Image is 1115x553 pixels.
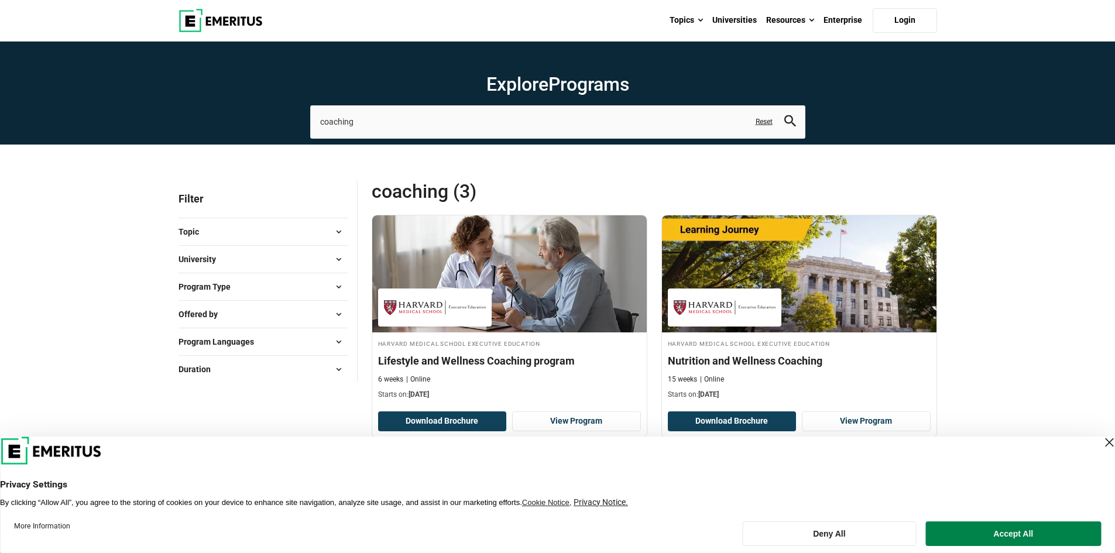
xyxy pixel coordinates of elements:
[179,305,348,323] button: Offered by
[409,390,429,399] span: [DATE]
[179,253,225,266] span: University
[179,225,208,238] span: Topic
[668,375,697,384] p: 15 weeks
[406,375,430,384] p: Online
[784,118,796,129] a: search
[179,333,348,351] button: Program Languages
[873,8,937,33] a: Login
[662,215,936,406] a: Healthcare Course by Harvard Medical School Executive Education - October 30, 2025 Harvard Medica...
[372,215,647,406] a: Healthcare Course by Harvard Medical School Executive Education - November 6, 2025 Harvard Medica...
[384,294,486,321] img: Harvard Medical School Executive Education
[548,73,629,95] span: Programs
[756,117,773,127] a: Reset search
[179,335,263,348] span: Program Languages
[372,180,654,203] span: coaching (3)
[179,308,227,321] span: Offered by
[179,360,348,378] button: Duration
[179,180,348,218] p: Filter
[668,338,931,348] h4: Harvard Medical School Executive Education
[179,278,348,296] button: Program Type
[378,375,403,384] p: 6 weeks
[802,411,931,431] a: View Program
[698,390,719,399] span: [DATE]
[668,390,931,400] p: Starts on:
[512,411,641,431] a: View Program
[668,411,797,431] button: Download Brochure
[372,215,647,332] img: Lifestyle and Wellness Coaching program | Online Healthcare Course
[378,338,641,348] h4: Harvard Medical School Executive Education
[378,353,641,368] h4: Lifestyle and Wellness Coaching program
[179,363,220,376] span: Duration
[310,105,805,138] input: search-page
[179,250,348,268] button: University
[378,411,507,431] button: Download Brochure
[674,294,776,321] img: Harvard Medical School Executive Education
[179,280,240,293] span: Program Type
[378,390,641,400] p: Starts on:
[662,215,936,332] img: Nutrition and Wellness Coaching | Online Healthcare Course
[784,115,796,129] button: search
[310,73,805,96] h1: Explore
[179,223,348,241] button: Topic
[668,353,931,368] h4: Nutrition and Wellness Coaching
[700,375,724,384] p: Online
